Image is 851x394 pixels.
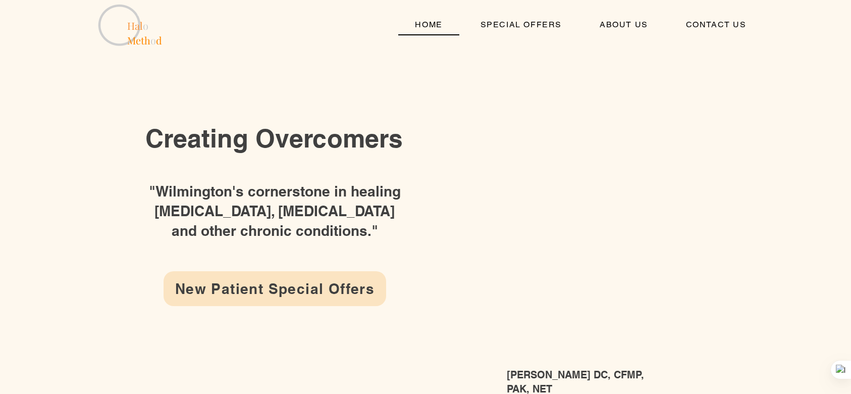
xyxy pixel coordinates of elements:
span: "Wilmington's cornerstone in healing [MEDICAL_DATA], [MEDICAL_DATA] and other chronic conditions." [149,183,401,239]
span: d [156,33,162,47]
span: ABOUT US [600,20,648,29]
a: New Patient Special Offers [164,271,386,306]
span: o [143,19,148,32]
span: New Patient Special Offers [175,280,375,297]
a: ABOUT US [583,15,665,35]
span: SPECIAL OFFERS [481,20,562,29]
a: CONTACT US [669,15,763,35]
span: HOME [415,20,442,29]
nav: Site [398,15,763,35]
span: Hal [127,19,143,32]
img: Gray circle resembling the Halo Method ring fighting fibromyalgia, migraines and other chronic co... [94,3,168,46]
span: CONTACT US [686,20,747,29]
span: Meth [127,33,150,47]
span: Creating Overcomers [145,123,403,153]
a: HOME [398,15,459,35]
a: SPECIAL OFFERS [463,15,578,35]
span: o [150,33,156,47]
